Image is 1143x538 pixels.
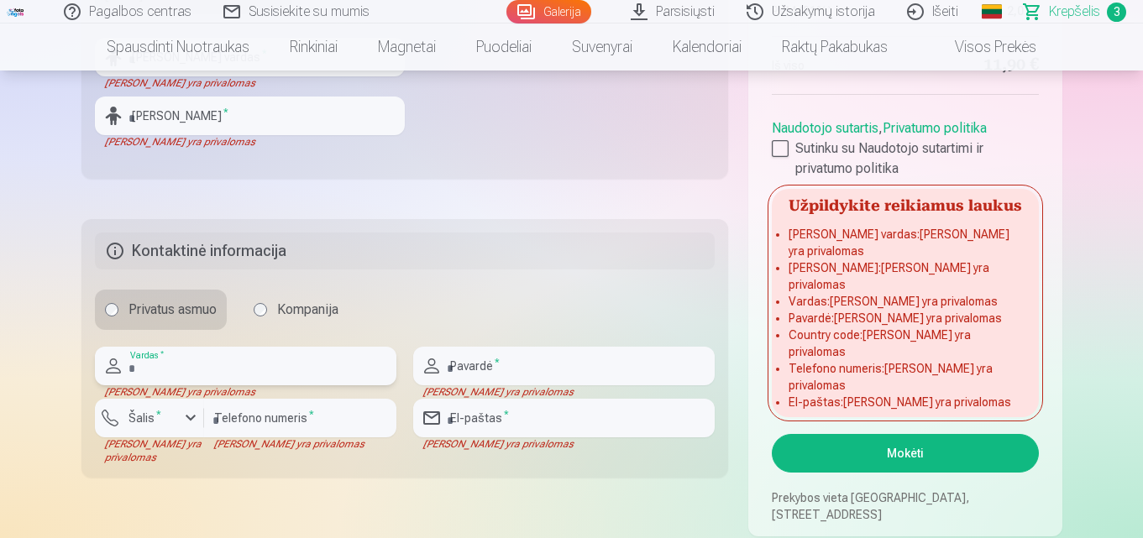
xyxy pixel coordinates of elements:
li: Vardas : [PERSON_NAME] yra privalomas [789,293,1021,310]
img: /fa2 [7,7,25,17]
div: [PERSON_NAME] yra privalomas [95,385,396,399]
li: [PERSON_NAME] : [PERSON_NAME] yra privalomas [789,259,1021,293]
h5: Užpildykite reikiamus laukus [772,189,1038,219]
p: Prekybos vieta [GEOGRAPHIC_DATA], [STREET_ADDRESS] [772,489,1038,523]
a: Spausdinti nuotraukas [87,24,270,71]
label: Privatus asmuo [95,290,227,330]
a: Kalendoriai [653,24,762,71]
a: Rinkiniai [270,24,358,71]
div: [PERSON_NAME] yra privalomas [413,385,715,399]
div: , [772,112,1038,179]
div: [PERSON_NAME] yra privalomas [95,437,204,464]
a: Naudotojo sutartis [772,120,878,136]
a: Visos prekės [908,24,1056,71]
span: 3 [1107,3,1126,22]
h5: Kontaktinė informacija [95,232,716,269]
label: Kompanija [244,290,349,330]
div: [PERSON_NAME] yra privalomas [95,76,405,90]
a: Suvenyrai [552,24,653,71]
button: Šalis* [95,399,204,437]
a: Raktų pakabukas [762,24,908,71]
li: Country code : [PERSON_NAME] yra privalomas [789,326,1021,360]
a: Magnetai [358,24,456,71]
a: Privatumo politika [883,120,987,136]
li: Pavardė : [PERSON_NAME] yra privalomas [789,310,1021,326]
div: [PERSON_NAME] yra privalomas [204,437,396,451]
li: Telefono numeris : [PERSON_NAME] yra privalomas [789,360,1021,394]
div: [PERSON_NAME] yra privalomas [95,135,405,149]
label: Šalis [122,410,168,426]
a: Puodeliai [456,24,552,71]
li: [PERSON_NAME] vardas : [PERSON_NAME] yra privalomas [789,226,1021,259]
label: Sutinku su Naudotojo sutartimi ir privatumo politika [772,138,1038,179]
div: [PERSON_NAME] yra privalomas [413,437,715,451]
input: Kompanija [254,303,267,316]
input: Privatus asmuo [105,303,118,316]
span: Krepšelis [1049,2,1100,22]
li: El-paštas : [PERSON_NAME] yra privalomas [789,394,1021,410]
button: Mokėti [772,434,1038,473]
